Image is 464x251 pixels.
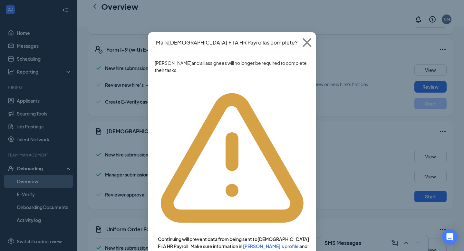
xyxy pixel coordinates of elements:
div: Open Intercom Messenger [442,229,458,245]
span: [PERSON_NAME] and all assignees will no longer be required to complete their tasks. [155,60,307,73]
svg: Cross [298,34,316,51]
span: [PERSON_NAME] 's profile [243,243,299,249]
button: Close [298,32,316,53]
button: [PERSON_NAME]'s profile [243,243,299,249]
svg: Warning [155,81,309,236]
h4: Mark [DEMOGRAPHIC_DATA] Fil A HR Payroll as complete? [156,39,297,46]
